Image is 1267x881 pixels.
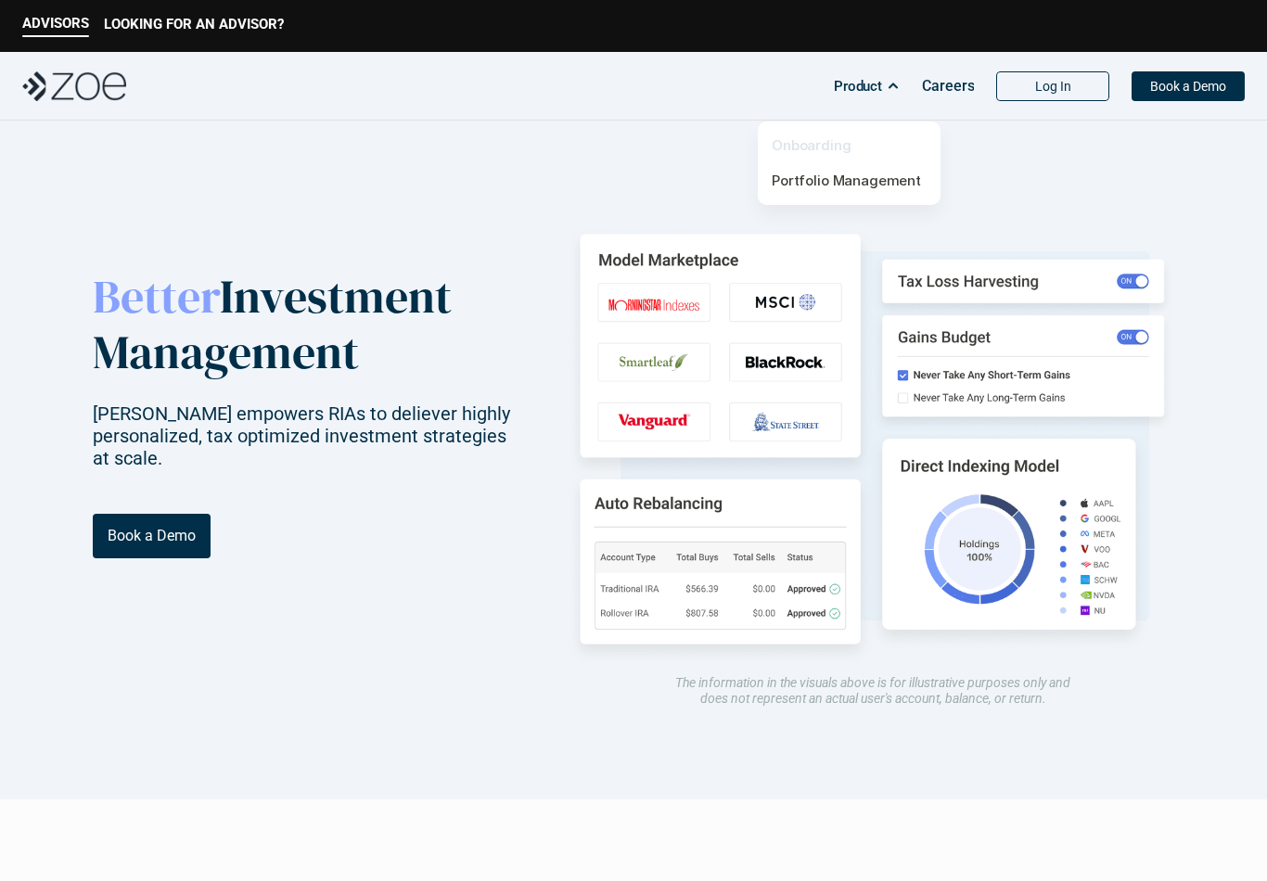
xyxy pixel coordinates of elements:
a: Careers [922,68,974,105]
p: Book a Demo [108,527,196,544]
p: Book a Demo [1150,79,1226,95]
a: Log In [996,71,1109,101]
p: Investment Management [93,269,524,380]
p: Log In [1035,79,1071,95]
a: Portfolio Management [772,172,921,189]
span: Better [93,264,220,328]
p: Product [834,72,882,100]
em: The information in the visuals above is for illustrative purposes only and [675,675,1070,690]
p: LOOKING FOR AN ADVISOR? [104,16,284,32]
p: ADVISORS [22,15,89,32]
a: Book a Demo [1132,71,1245,101]
a: Onboarding [772,136,851,154]
p: Careers [922,77,975,95]
a: Book a Demo [93,514,211,558]
em: does not represent an actual user's account, balance, or return. [699,691,1045,706]
p: [PERSON_NAME] empowers RIAs to deliever highly personalized, tax optimized investment strategies ... [93,402,524,469]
